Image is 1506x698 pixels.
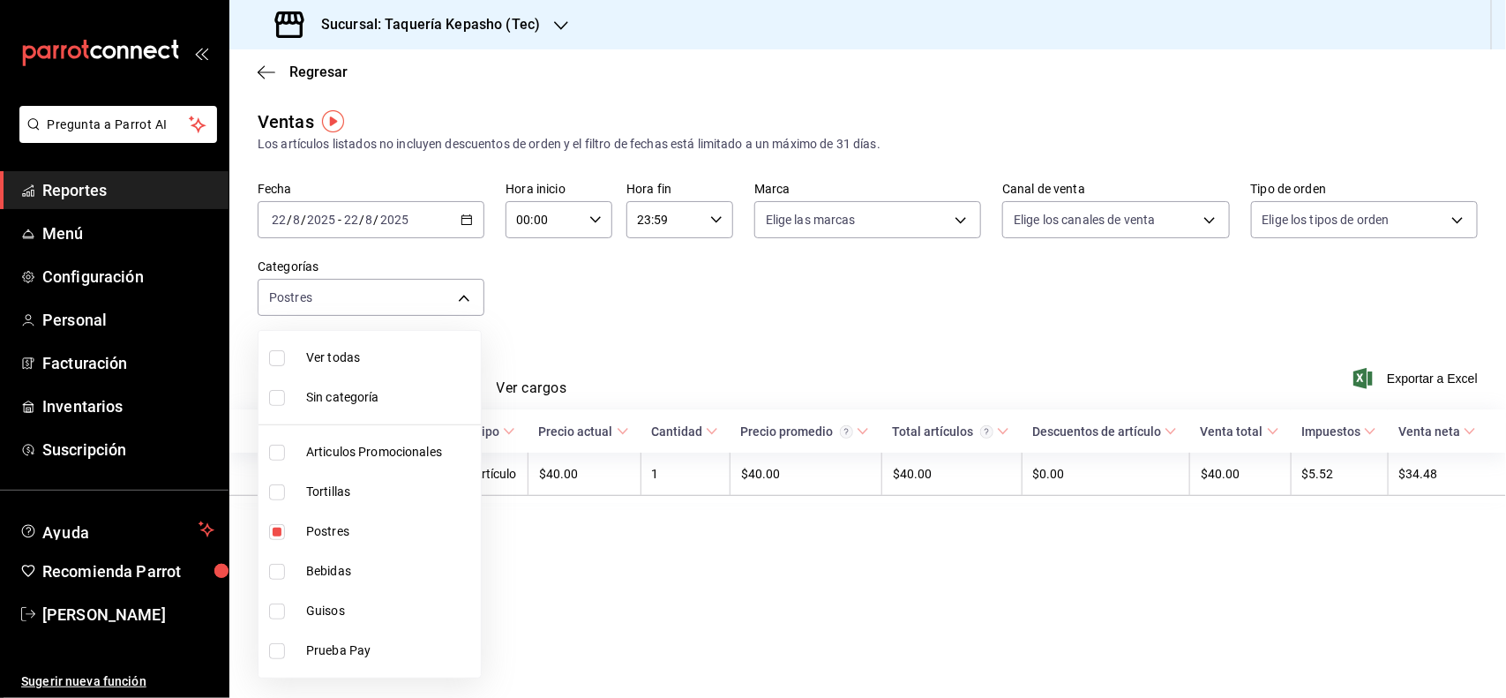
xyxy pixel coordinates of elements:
[306,349,474,367] span: Ver todas
[306,522,474,541] span: Postres
[306,443,474,462] span: Articulos Promocionales
[306,602,474,620] span: Guisos
[306,388,474,407] span: Sin categoría
[306,562,474,581] span: Bebidas
[306,642,474,660] span: Prueba Pay
[306,483,474,501] span: Tortillas
[322,110,344,132] img: Tooltip marker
